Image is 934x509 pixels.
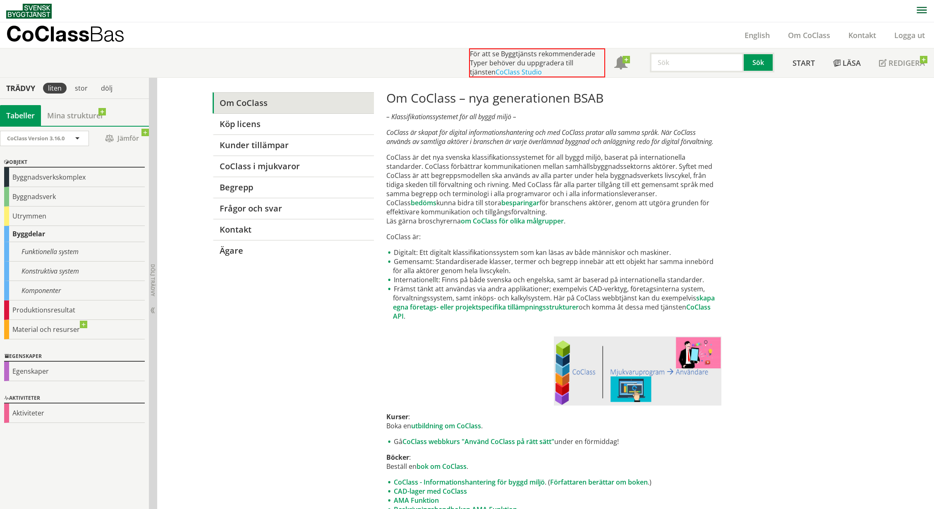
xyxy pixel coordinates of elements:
div: Aktiviteter [4,394,145,403]
em: – Klassifikationssystemet för all byggd miljö – [386,112,516,121]
p: : Boka en . [386,412,721,430]
em: CoClass är skapat för digital informationshantering och med CoClass pratar alla samma språk. När ... [386,128,714,146]
a: Köp licens [213,113,374,134]
a: CoClass i mjukvaror [213,156,374,177]
span: Bas [89,22,125,46]
a: CoClass - Informationshantering för byggd miljö [394,478,545,487]
div: Byggnadsverkskomplex [4,168,145,187]
div: Objekt [4,158,145,168]
a: Begrepp [213,177,374,198]
a: skapa egna företags- eller projektspecifika tillämpningsstrukturer [393,293,715,312]
a: bok om CoClass [417,462,467,471]
img: CoClasslegohink-mjukvara-anvndare.JPG [554,336,721,406]
span: Start [793,58,815,68]
a: Mina strukturer [41,105,110,126]
a: Läsa [824,48,870,77]
strong: Böcker [386,453,409,462]
div: Egenskaper [4,362,145,381]
img: Svensk Byggtjänst [6,4,52,19]
a: CAD-lager med CoClass [394,487,467,496]
a: Start [783,48,824,77]
div: Konstruktiva system [4,262,145,281]
a: Kunder tillämpar [213,134,374,156]
a: Läs mer om CoClass i mjukvaror [554,336,721,406]
li: Gå under en förmiddag! [386,437,721,446]
a: CoClass webbkurs "Använd CoClass på rätt sätt" [402,437,554,446]
div: Trädvy [2,84,40,93]
a: CoClass Studio [496,67,542,77]
div: Produktionsresultat [4,300,145,320]
a: Om CoClass [213,92,374,113]
a: Om CoClass [779,30,839,40]
a: bedöms [411,198,436,207]
span: CoClass Version 3.16.0 [7,134,65,142]
button: Sök [744,53,774,72]
li: Internationellt: Finns på både svenska och engelska, samt är baserad på internationella standarder. [386,275,721,284]
a: Kontakt [839,30,885,40]
a: besparingar [501,198,539,207]
a: AMA Funktion [394,496,439,505]
div: liten [43,83,67,94]
p: CoClass är: [386,232,721,241]
li: Digitalt: Ett digitalt klassifikationssystem som kan läsas av både människor och maskiner. [386,248,721,257]
a: Logga ut [885,30,934,40]
div: Utrymmen [4,206,145,226]
li: Gemensamt: Standardiserade klasser, termer och begrepp innebär att ett objekt har samma innebörd ... [386,257,721,275]
li: Främst tänkt att användas via andra applikationer; exempelvis CAD-verktyg, företagsinterna system... [386,284,721,321]
input: Sök [650,53,744,72]
span: Läsa [843,58,861,68]
a: Redigera [870,48,934,77]
li: . ( .) [386,478,721,487]
div: Material och resurser [4,320,145,339]
div: För att se Byggtjänsts rekommenderade Typer behöver du uppgradera till tjänsten [469,48,605,77]
span: Dölj trädvy [149,264,156,296]
span: Notifikationer [614,57,627,70]
p: CoClass är det nya svenska klassifikationssystemet för all byggd miljö, baserat på internationell... [386,153,721,226]
a: Frågor och svar [213,198,374,219]
a: om CoClass för olika målgrupper [461,216,564,226]
a: CoClassBas [6,22,142,48]
div: stor [70,83,93,94]
strong: Kurser [386,412,408,421]
a: CoClass API [393,303,711,321]
div: Komponenter [4,281,145,300]
p: CoClass [6,29,125,38]
span: Jämför [97,131,147,146]
div: dölj [96,83,117,94]
a: Ägare [213,240,374,261]
div: Byggdelar [4,226,145,242]
p: : Beställ en . [386,453,721,471]
div: Egenskaper [4,352,145,362]
h1: Om CoClass – nya generationen BSAB [386,91,721,106]
a: utbildning om CoClass [411,421,481,430]
div: Funktionella system [4,242,145,262]
div: Aktiviteter [4,403,145,423]
a: Författaren berättar om boken [550,478,648,487]
div: Byggnadsverk [4,187,145,206]
span: Redigera [888,58,925,68]
a: English [735,30,779,40]
a: Kontakt [213,219,374,240]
